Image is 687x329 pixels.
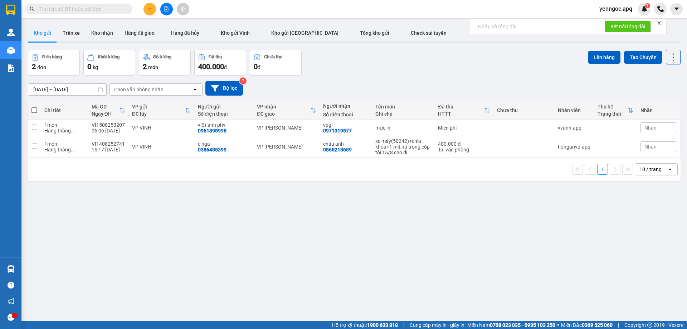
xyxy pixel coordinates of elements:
button: plus [143,3,156,15]
button: 1 [597,164,608,175]
span: 0 [87,62,91,71]
span: copyright [647,323,652,328]
div: Nhãn [640,107,676,113]
div: 0961898995 [198,128,226,134]
div: Chọn văn phòng nhận [114,86,164,93]
button: Kết nối tổng đài [605,21,651,32]
button: Kho gửi [28,24,57,42]
button: Trên xe [57,24,86,42]
img: warehouse-icon [7,47,15,54]
span: đ [224,64,227,70]
svg: open [192,87,198,92]
span: Kho gửi [GEOGRAPHIC_DATA] [271,30,338,36]
sup: 1 [645,3,650,8]
div: Người gửi [198,104,250,110]
div: VP VINH [132,125,191,131]
div: Mã GD [92,104,119,110]
div: vpgl [323,122,368,128]
span: đ [258,64,260,70]
img: warehouse-icon [7,29,15,36]
div: Khối lượng [98,54,120,59]
span: Tổng kho gửi [360,30,389,36]
span: 2 [32,62,36,71]
button: Kho nhận [86,24,119,42]
div: Thu hộ [598,104,628,110]
span: đơn [37,64,46,70]
span: message [8,314,14,321]
div: Hàng thông thường [44,147,84,153]
button: Tạo Chuyến [624,51,662,64]
div: VP [PERSON_NAME] [257,144,316,150]
button: Số lượng2món [139,50,191,76]
button: Lên hàng [588,51,620,64]
div: Số điện thoại [198,111,250,117]
span: ... [71,128,75,134]
input: Tìm tên, số ĐT hoặc mã đơn [39,5,124,13]
span: | [618,321,619,329]
img: solution-icon [7,64,15,72]
div: châu anh [323,141,368,147]
div: Đã thu [438,104,484,110]
span: Check sai tuyến [411,30,447,36]
span: món [148,64,158,70]
button: Bộ lọc [205,81,243,96]
button: aim [177,3,189,15]
div: 0386485399 [198,147,226,153]
div: ĐC giao [257,111,310,117]
div: c nga [198,141,250,147]
div: HTTT [438,111,484,117]
span: 0 [254,62,258,71]
span: notification [8,298,14,305]
span: Hỗ trợ kỹ thuật: [332,321,398,329]
button: Hàng đã giao [119,24,160,42]
span: kg [93,64,98,70]
th: Toggle SortBy [253,101,320,120]
div: Chưa thu [264,54,282,59]
sup: 2 [239,77,247,84]
div: 15:17 [DATE] [92,147,125,153]
div: 1 món [44,141,84,147]
div: tối 15/8 cho đi [375,150,431,155]
div: 06:06 [DATE] [92,128,125,134]
div: Chưa thu [497,107,551,113]
div: 10 / trang [639,166,662,173]
span: aim [180,6,185,11]
button: file-add [160,3,173,15]
div: VP nhận [257,104,310,110]
div: 1 món [44,122,84,128]
span: Kết nối tổng đài [610,23,645,30]
span: 400.000 [198,62,224,71]
span: ... [71,147,75,153]
div: Chi tiết [44,107,84,113]
span: Kho gửi Vinh [221,30,250,36]
svg: open [667,166,673,172]
span: Hàng đã hủy [171,30,199,36]
span: | [403,321,404,329]
span: caret-down [673,6,680,12]
div: VP [PERSON_NAME] [257,125,316,131]
span: Nhãn [644,144,657,150]
strong: 0708 023 035 - 0935 103 250 [490,322,555,328]
div: Miễn phí [438,125,490,131]
div: xe máy(50242)+chìa khóa+1 mít,na trong cốp [375,138,431,150]
div: honganvp.apq [558,144,590,150]
div: Số lượng [153,54,171,59]
div: VP gửi [132,104,185,110]
img: phone-icon [657,6,664,12]
span: Miền Nam [467,321,555,329]
span: search [30,6,35,11]
input: Select a date range. [28,84,106,95]
div: VI1508253207 [92,122,125,128]
span: question-circle [8,282,14,289]
div: Nhân viên [558,107,590,113]
div: Đã thu [209,54,222,59]
span: 2 [143,62,147,71]
span: Nhãn [644,125,657,131]
div: Ghi chú [375,111,431,117]
div: 0971319577 [323,128,352,134]
div: vvanh.apq [558,125,590,131]
button: caret-down [670,3,683,15]
span: ⚪️ [557,324,559,326]
th: Toggle SortBy [128,101,195,120]
button: Đã thu400.000đ [194,50,246,76]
